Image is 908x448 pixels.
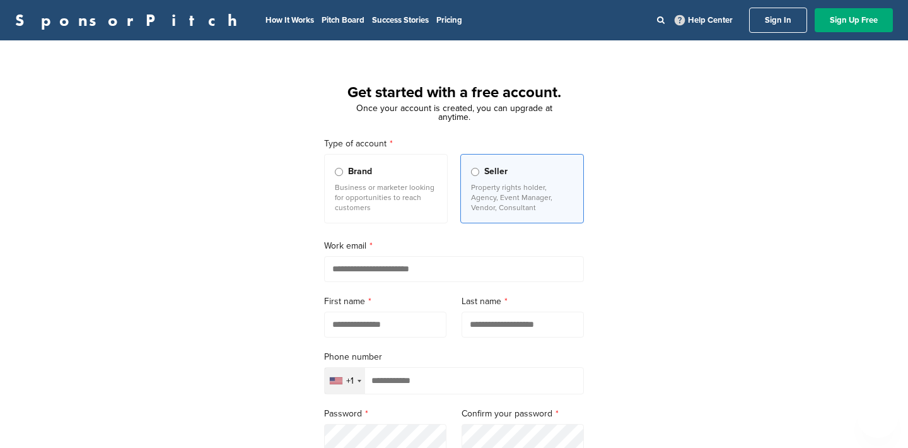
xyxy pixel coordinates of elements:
div: Selected country [325,368,365,394]
a: SponsorPitch [15,12,245,28]
h1: Get started with a free account. [309,81,599,104]
a: Success Stories [372,15,429,25]
a: Sign Up Free [815,8,893,32]
label: Type of account [324,137,584,151]
a: How It Works [265,15,314,25]
a: Pricing [436,15,462,25]
label: Password [324,407,446,421]
label: First name [324,295,446,309]
label: Work email [324,239,584,253]
span: Brand [348,165,372,179]
span: Seller [484,165,508,179]
label: Phone number [324,350,584,364]
p: Business or marketer looking for opportunities to reach customers [335,182,437,213]
a: Pitch Board [322,15,364,25]
p: Property rights holder, Agency, Event Manager, Vendor, Consultant [471,182,573,213]
label: Confirm your password [462,407,584,421]
input: Brand Business or marketer looking for opportunities to reach customers [335,168,343,176]
label: Last name [462,295,584,309]
a: Sign In [749,8,807,33]
a: Help Center [672,13,735,28]
span: Once your account is created, you can upgrade at anytime. [356,103,552,122]
div: +1 [346,377,354,386]
iframe: Dugme za pokretanje prozora za razmenu poruka [858,398,898,438]
input: Seller Property rights holder, Agency, Event Manager, Vendor, Consultant [471,168,479,176]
